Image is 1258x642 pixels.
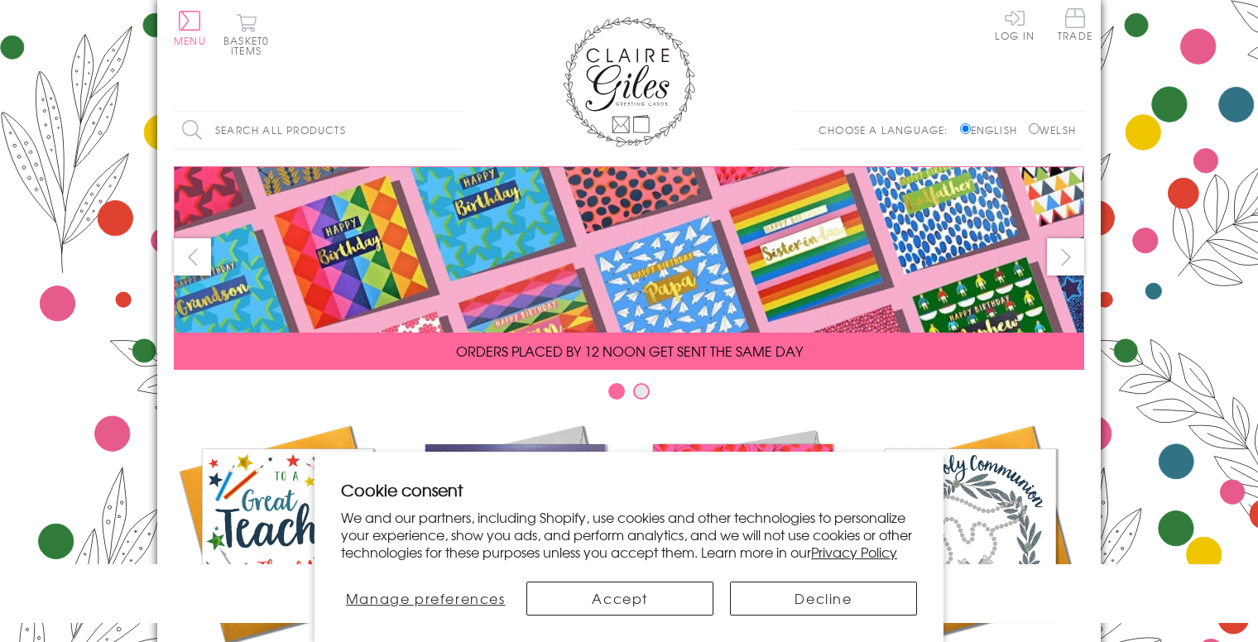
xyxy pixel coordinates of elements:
label: English [960,122,1025,137]
input: Welsh [1029,123,1040,134]
button: Manage preferences [341,582,510,616]
button: Carousel Page 1 (Current Slide) [608,383,625,400]
img: Claire Giles Greetings Cards [563,17,695,147]
button: Basket0 items [223,13,269,55]
span: Menu [174,33,206,48]
button: Accept [526,582,713,616]
button: next [1047,238,1084,275]
span: Manage preferences [346,588,506,608]
button: Menu [174,11,206,46]
input: Search [447,112,463,149]
div: Carousel Pagination [174,382,1084,408]
input: English [960,123,971,134]
input: Search all products [174,112,463,149]
span: 0 items [231,33,269,58]
a: Trade [1058,8,1092,44]
button: Decline [730,582,917,616]
p: We and our partners, including Shopify, use cookies and other technologies to personalize your ex... [341,509,917,560]
h2: Cookie consent [341,478,917,501]
a: Privacy Policy [811,542,897,562]
button: prev [174,238,211,275]
span: Trade [1058,8,1092,41]
span: ORDERS PLACED BY 12 NOON GET SENT THE SAME DAY [456,341,803,361]
a: Log In [995,8,1035,41]
p: Choose a language: [819,122,957,137]
label: Welsh [1029,122,1076,137]
button: Carousel Page 2 [633,383,650,400]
